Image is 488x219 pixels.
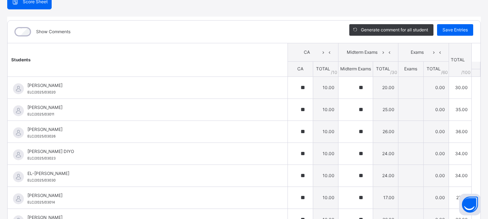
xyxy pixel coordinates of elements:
[13,83,24,94] img: default.svg
[27,156,56,160] span: ELC/2025/03023
[441,69,448,76] span: / 60
[449,98,471,121] td: 35.00
[13,149,24,160] img: default.svg
[27,170,271,177] span: EL-[PERSON_NAME]
[423,187,449,209] td: 0.00
[427,66,441,71] span: TOTAL
[449,43,471,77] th: TOTAL
[316,66,330,71] span: TOTAL
[373,165,398,187] td: 24.00
[313,121,338,143] td: 10.00
[293,49,320,56] span: CA
[27,148,271,155] span: [PERSON_NAME] DIYO
[27,126,271,133] span: [PERSON_NAME]
[423,98,449,121] td: 0.00
[373,98,398,121] td: 25.00
[461,69,471,76] span: /100
[313,76,338,98] td: 10.00
[313,165,338,187] td: 10.00
[11,57,31,62] span: Students
[297,66,303,71] span: CA
[373,121,398,143] td: 26.00
[27,192,271,199] span: [PERSON_NAME]
[13,105,24,116] img: default.svg
[13,127,24,138] img: default.svg
[13,171,24,182] img: default.svg
[459,194,481,215] button: Open asap
[449,187,471,209] td: 27.00
[13,193,24,204] img: default.svg
[340,66,371,71] span: Midterm Exams
[313,143,338,165] td: 10.00
[27,112,54,116] span: ELC/2025/03011
[442,27,468,33] span: Save Entries
[390,69,397,76] span: / 30
[449,165,471,187] td: 34.00
[423,121,449,143] td: 0.00
[331,69,337,76] span: / 10
[376,66,390,71] span: TOTAL
[423,76,449,98] td: 0.00
[36,29,70,35] label: Show Comments
[27,82,271,89] span: [PERSON_NAME]
[344,49,380,56] span: Midterm Exams
[449,76,471,98] td: 30.00
[423,165,449,187] td: 0.00
[27,90,56,94] span: ELC/2025/03020
[423,143,449,165] td: 0.00
[373,143,398,165] td: 24.00
[449,121,471,143] td: 36.00
[313,98,338,121] td: 10.00
[27,134,56,138] span: ELC/2025/03026
[404,49,431,56] span: Exams
[449,143,471,165] td: 34.00
[27,200,55,204] span: ELC/2025/03014
[404,66,417,71] span: Exams
[373,76,398,98] td: 20.00
[27,178,56,182] span: ELC/2025/03030
[361,27,428,33] span: Generate comment for all student
[373,187,398,209] td: 17.00
[27,104,271,111] span: [PERSON_NAME]
[313,187,338,209] td: 10.00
